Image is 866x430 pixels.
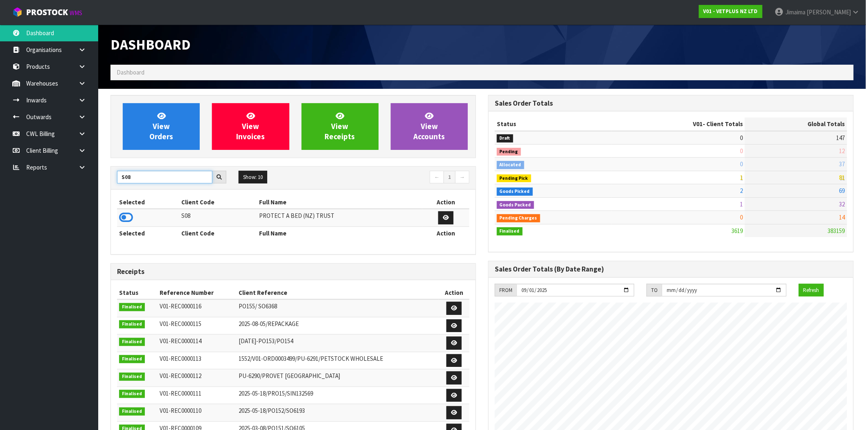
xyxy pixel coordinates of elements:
th: Selected [117,226,179,240]
span: 1 [740,200,743,208]
a: 1 [444,171,456,184]
span: V01-REC0000113 [160,355,201,362]
span: 69 [839,187,845,195]
span: Goods Packed [497,201,534,209]
span: [DATE]-PO153/PO154 [239,337,293,345]
span: ProStock [26,7,68,18]
th: Client Code [179,226,257,240]
div: TO [647,284,662,297]
th: Action [422,196,469,209]
span: Finalised [119,355,145,363]
span: Dashboard [111,36,191,53]
img: cube-alt.png [12,7,23,17]
span: 1552/V01-ORD0003499/PU-6291/PETSTOCK WHOLESALE [239,355,383,362]
span: Allocated [497,161,524,169]
span: Finalised [119,373,145,381]
button: Show: 10 [239,171,267,184]
strong: V01 - VETPLUS NZ LTD [704,8,758,15]
small: WMS [70,9,82,17]
td: PROTECT A BED (NZ) TRUST [257,209,422,226]
span: 0 [740,213,743,221]
span: Draft [497,134,513,143]
th: Action [439,286,469,299]
span: 2025-08-05/REPACKAGE [239,320,299,328]
span: 0 [740,147,743,155]
th: Full Name [257,196,422,209]
span: V01 [693,120,703,128]
span: 14 [839,213,845,221]
span: 2025-05-18/PRO15/SIN132569 [239,389,313,397]
span: 383159 [828,227,845,235]
th: Action [422,226,469,240]
span: Finalised [119,338,145,346]
span: View Accounts [413,111,445,142]
span: V01-REC0000114 [160,337,201,345]
th: Status [117,286,158,299]
span: Finalised [119,303,145,311]
td: S08 [179,209,257,226]
span: 12 [839,147,845,155]
a: ViewAccounts [391,103,468,150]
span: [PERSON_NAME] [807,8,851,16]
th: Full Name [257,226,422,240]
input: Search clients [117,171,212,183]
span: 3619 [731,227,743,235]
th: Client Code [179,196,257,209]
span: 2 [740,187,743,195]
span: Pending Charges [497,214,540,222]
span: 0 [740,134,743,142]
span: Finalised [119,407,145,416]
span: 147 [837,134,845,142]
span: 2025-05-18/PO152/SO6193 [239,407,305,414]
th: - Client Totals [611,118,745,131]
span: V01-REC0000111 [160,389,201,397]
span: 81 [839,174,845,181]
th: Status [495,118,611,131]
button: Refresh [799,284,824,297]
span: View Orders [149,111,173,142]
span: Finalised [119,320,145,328]
a: ← [430,171,444,184]
span: View Receipts [325,111,355,142]
span: V01-REC0000110 [160,407,201,414]
span: V01-REC0000112 [160,372,201,380]
span: Pending [497,148,521,156]
span: V01-REC0000116 [160,302,201,310]
a: V01 - VETPLUS NZ LTD [699,5,762,18]
a: ViewInvoices [212,103,289,150]
span: 37 [839,160,845,168]
h3: Sales Order Totals (By Date Range) [495,265,847,273]
th: Global Totals [745,118,847,131]
th: Selected [117,196,179,209]
span: View Invoices [236,111,265,142]
a: → [455,171,469,184]
span: PU-6290/PROVET [GEOGRAPHIC_DATA] [239,372,340,380]
span: Pending Pick [497,174,531,183]
span: Dashboard [117,68,144,76]
span: PO155/ SO6368 [239,302,277,310]
h3: Sales Order Totals [495,100,847,107]
nav: Page navigation [299,171,469,185]
a: ViewOrders [123,103,200,150]
span: Finalised [119,390,145,398]
div: FROM [495,284,516,297]
th: Reference Number [158,286,237,299]
span: Goods Picked [497,188,533,196]
span: 32 [839,200,845,208]
span: Finalised [497,227,523,235]
th: Client Reference [237,286,439,299]
span: 1 [740,174,743,181]
span: V01-REC0000115 [160,320,201,328]
a: ViewReceipts [302,103,379,150]
span: 0 [740,160,743,168]
span: Jimaima [785,8,805,16]
h3: Receipts [117,268,469,276]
